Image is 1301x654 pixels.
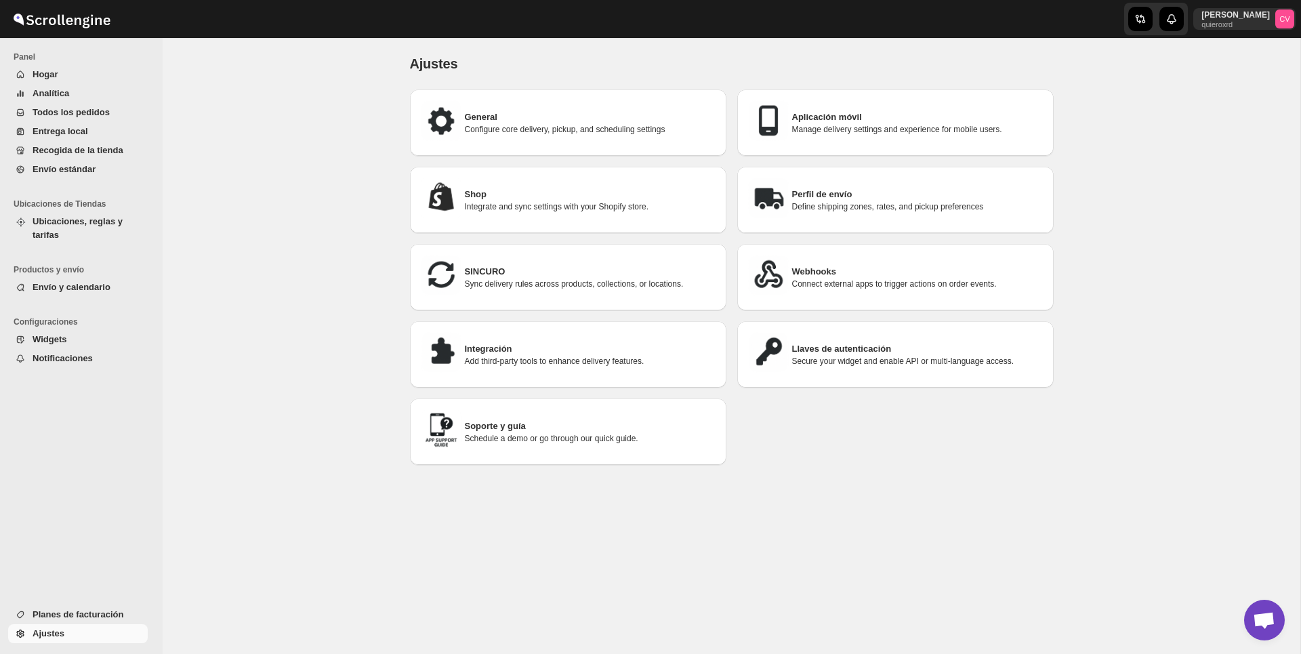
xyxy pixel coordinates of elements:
[8,349,148,368] button: Notificaciones
[410,56,458,71] span: Ajustes
[792,188,1043,201] h3: Perfil de envío
[748,255,789,295] img: Webhooks
[33,69,58,79] span: Hogar
[33,107,110,117] span: Todos los pedidos
[465,356,716,367] p: Add third-party tools to enhance delivery features.
[8,278,148,297] button: Envío y calendario
[33,145,123,155] span: Recogida de la tienda
[792,265,1043,279] h3: Webhooks
[8,330,148,349] button: Widgets
[421,332,461,373] img: Integración
[1275,9,1294,28] span: Cesar Villanueva
[748,332,789,373] img: Llaves de autenticación
[792,124,1043,135] p: Manage delivery settings and experience for mobile users.
[748,178,789,218] img: Perfil de envío
[465,265,716,279] h3: SINCURO
[33,353,93,363] span: Notificaciones
[14,199,153,209] span: Ubicaciones de Tiendas
[8,65,148,84] button: Hogar
[8,624,148,643] button: Ajustes
[792,342,1043,356] h3: Llaves de autenticación
[33,282,110,292] span: Envío y calendario
[465,342,716,356] h3: Integración
[421,178,461,218] img: Shop
[1193,8,1296,30] button: User menu
[33,126,88,136] span: Entrega local
[33,88,69,98] span: Analítica
[748,100,789,141] img: Aplicación móvil
[1201,20,1270,28] p: quieroxrd
[792,110,1043,124] h3: Aplicación móvil
[14,316,153,327] span: Configuraciones
[421,255,461,295] img: SINCURO
[14,264,153,275] span: Productos y envío
[11,2,112,36] img: ScrollEngine
[14,52,153,62] span: Panel
[33,609,123,619] span: Planes de facturación
[33,164,96,174] span: Envío estándar
[421,100,461,141] img: General
[792,279,1043,289] p: Connect external apps to trigger actions on order events.
[8,103,148,122] button: Todos los pedidos
[465,110,716,124] h3: General
[465,124,716,135] p: Configure core delivery, pickup, and scheduling settings
[465,279,716,289] p: Sync delivery rules across products, collections, or locations.
[33,334,66,344] span: Widgets
[8,212,148,245] button: Ubicaciones, reglas y tarifas
[8,605,148,624] button: Planes de facturación
[8,84,148,103] button: Analítica
[465,420,716,433] h3: Soporte y guía
[1244,600,1285,640] div: Open chat
[33,628,64,638] span: Ajustes
[1279,15,1290,23] text: CV
[465,433,716,444] p: Schedule a demo or go through our quick guide.
[421,409,461,450] img: Soporte y guía
[33,216,123,240] span: Ubicaciones, reglas y tarifas
[465,201,716,212] p: Integrate and sync settings with your Shopify store.
[792,356,1043,367] p: Secure your widget and enable API or multi-language access.
[465,188,716,201] h3: Shop
[792,201,1043,212] p: Define shipping zones, rates, and pickup preferences
[1201,9,1270,20] p: [PERSON_NAME]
